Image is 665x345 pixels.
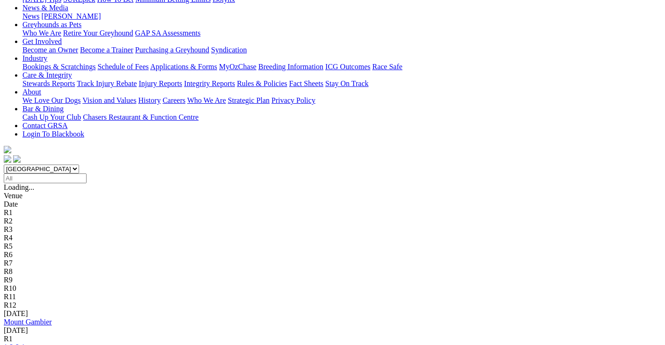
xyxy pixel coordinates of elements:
a: Stay On Track [325,79,368,87]
a: Race Safe [372,63,402,71]
a: Contact GRSA [22,122,67,129]
div: R12 [4,301,661,309]
div: News & Media [22,12,661,21]
div: R7 [4,259,661,267]
a: Integrity Reports [184,79,235,87]
a: Get Involved [22,37,62,45]
span: Loading... [4,183,34,191]
a: Industry [22,54,47,62]
div: Date [4,200,661,208]
input: Select date [4,173,87,183]
a: Become a Trainer [80,46,133,54]
div: [DATE] [4,309,661,318]
a: Syndication [211,46,247,54]
a: Stewards Reports [22,79,75,87]
div: Bar & Dining [22,113,661,122]
a: [PERSON_NAME] [41,12,101,20]
a: Careers [162,96,185,104]
a: Applications & Forms [150,63,217,71]
div: R9 [4,276,661,284]
div: R10 [4,284,661,293]
a: Strategic Plan [228,96,270,104]
a: Schedule of Fees [97,63,148,71]
div: R5 [4,242,661,251]
div: R3 [4,225,661,234]
img: facebook.svg [4,155,11,163]
a: GAP SA Assessments [135,29,201,37]
a: Greyhounds as Pets [22,21,81,29]
a: News [22,12,39,20]
div: R1 [4,335,661,343]
a: Who We Are [22,29,61,37]
div: Care & Integrity [22,79,661,88]
div: R4 [4,234,661,242]
a: Breeding Information [258,63,323,71]
a: Privacy Policy [271,96,315,104]
div: Industry [22,63,661,71]
a: Who We Are [187,96,226,104]
a: Cash Up Your Club [22,113,81,121]
a: Chasers Restaurant & Function Centre [83,113,198,121]
div: Get Involved [22,46,661,54]
a: Care & Integrity [22,71,72,79]
div: Venue [4,192,661,200]
a: Mount Gambier [4,318,52,326]
img: logo-grsa-white.png [4,146,11,153]
a: Rules & Policies [237,79,287,87]
div: [DATE] [4,326,661,335]
a: Bookings & Scratchings [22,63,95,71]
a: Fact Sheets [289,79,323,87]
div: R8 [4,267,661,276]
div: Greyhounds as Pets [22,29,661,37]
a: Purchasing a Greyhound [135,46,209,54]
a: Injury Reports [139,79,182,87]
a: MyOzChase [219,63,256,71]
a: About [22,88,41,96]
a: News & Media [22,4,68,12]
a: We Love Our Dogs [22,96,80,104]
a: Become an Owner [22,46,78,54]
a: Retire Your Greyhound [63,29,133,37]
div: R6 [4,251,661,259]
a: Track Injury Rebate [77,79,137,87]
a: ICG Outcomes [325,63,370,71]
a: Login To Blackbook [22,130,84,138]
a: Vision and Values [82,96,136,104]
img: twitter.svg [13,155,21,163]
div: About [22,96,661,105]
a: History [138,96,161,104]
div: R11 [4,293,661,301]
a: Bar & Dining [22,105,64,113]
div: R2 [4,217,661,225]
div: R1 [4,208,661,217]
